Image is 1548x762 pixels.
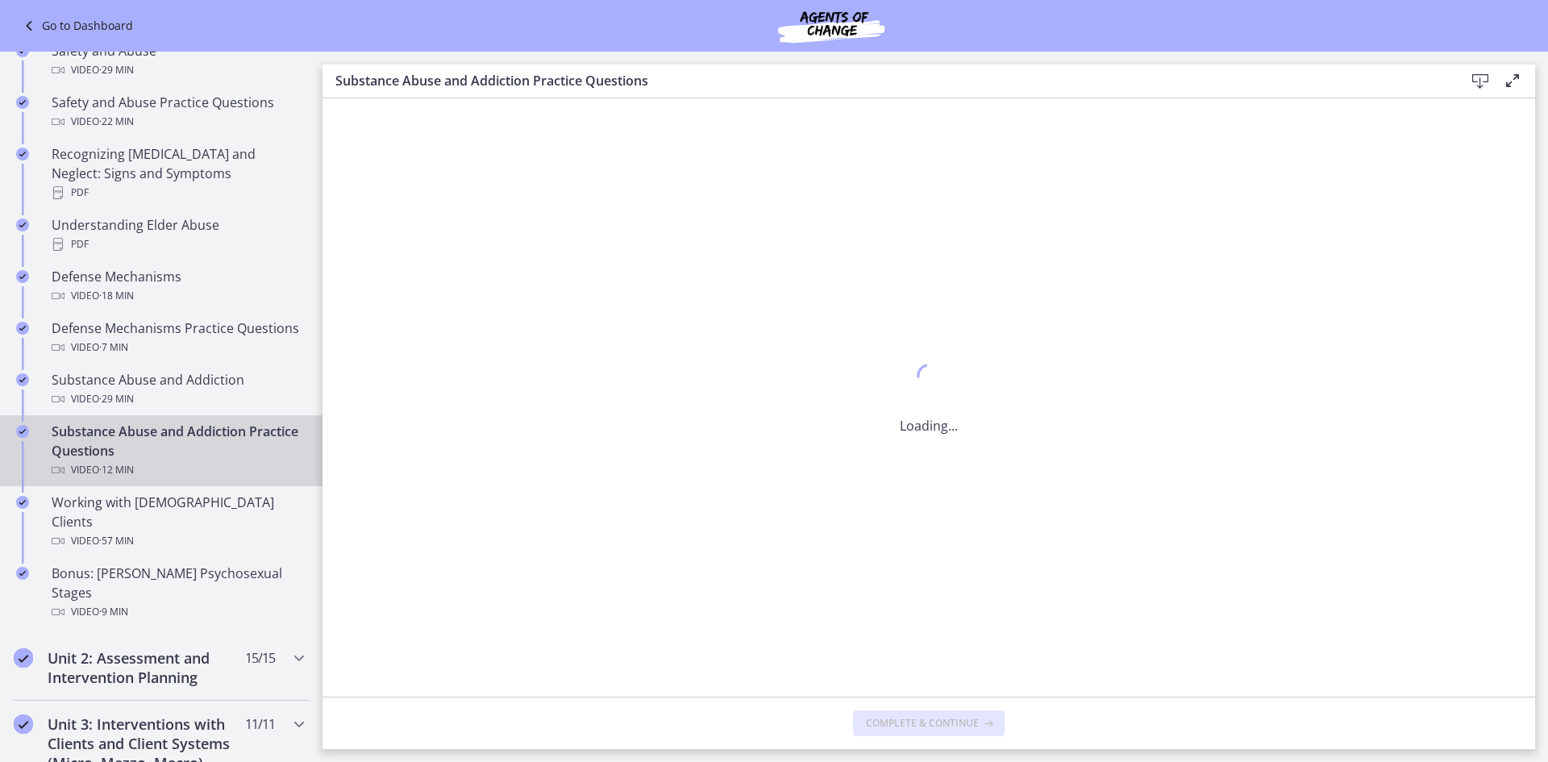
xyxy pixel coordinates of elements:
div: Video [52,460,303,480]
div: 1 [900,360,958,397]
span: · 29 min [99,389,134,409]
div: Video [52,531,303,551]
h3: Substance Abuse and Addiction Practice Questions [335,71,1438,90]
div: Defense Mechanisms Practice Questions [52,319,303,357]
span: · 29 min [99,60,134,80]
div: Safety and Abuse [52,41,303,80]
div: Video [52,60,303,80]
div: Working with [DEMOGRAPHIC_DATA] Clients [52,493,303,551]
span: · 9 min [99,602,128,622]
span: · 18 min [99,286,134,306]
i: Completed [16,96,29,109]
span: · 12 min [99,460,134,480]
span: Complete & continue [866,717,979,730]
div: Bonus: [PERSON_NAME] Psychosexual Stages [52,564,303,622]
i: Completed [16,496,29,509]
i: Completed [16,425,29,438]
a: Go to Dashboard [19,16,133,35]
h2: Unit 2: Assessment and Intervention Planning [48,648,244,687]
div: Video [52,602,303,622]
span: 15 / 15 [245,648,275,668]
div: Video [52,112,303,131]
i: Completed [16,373,29,386]
div: Substance Abuse and Addiction [52,370,303,409]
div: PDF [52,235,303,254]
div: Understanding Elder Abuse [52,215,303,254]
i: Completed [16,322,29,335]
button: Complete & continue [853,710,1005,736]
i: Completed [16,148,29,160]
p: Loading... [900,416,958,435]
div: Recognizing [MEDICAL_DATA] and Neglect: Signs and Symptoms [52,144,303,202]
i: Completed [16,219,29,231]
span: · 7 min [99,338,128,357]
div: Defense Mechanisms [52,267,303,306]
div: PDF [52,183,303,202]
span: 11 / 11 [245,714,275,734]
span: · 22 min [99,112,134,131]
span: · 57 min [99,531,134,551]
i: Completed [16,567,29,580]
i: Completed [14,714,33,734]
div: Video [52,286,303,306]
i: Completed [16,270,29,283]
div: Safety and Abuse Practice Questions [52,93,303,131]
img: Agents of Change [734,6,928,45]
div: Substance Abuse and Addiction Practice Questions [52,422,303,480]
div: Video [52,389,303,409]
div: Video [52,338,303,357]
i: Completed [14,648,33,668]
